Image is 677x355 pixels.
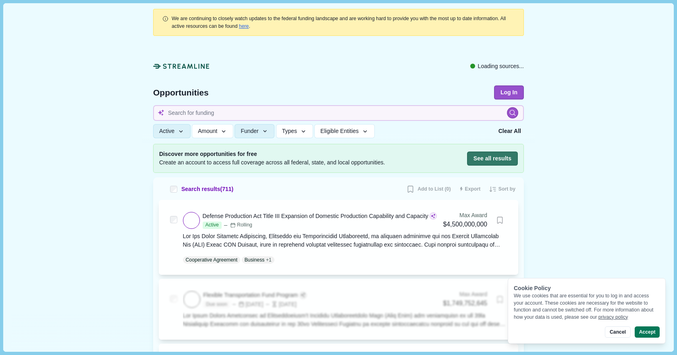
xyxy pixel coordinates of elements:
[320,128,359,135] span: Eligible Entities
[159,158,385,167] span: Create an account to access full coverage across all federal, state, and local opportunities.
[230,222,252,229] div: Rolling
[186,256,238,264] p: Cooperative Agreement
[235,124,274,138] button: Funder
[266,256,272,264] span: + 1
[514,293,660,321] div: We use cookies that are essential for you to log in and access your account. These cookies are ne...
[153,105,524,121] input: Search for funding
[598,314,628,320] a: privacy policy
[245,256,265,264] p: Business
[443,220,487,230] div: $4,500,000,000
[198,128,217,135] span: Amount
[403,183,453,196] button: Add to List (0)
[159,128,174,135] span: Active
[486,183,518,196] button: Sort by
[443,290,487,299] div: Max Award
[478,62,524,71] span: Loading sources...
[172,16,506,29] span: We are continuing to closely watch updates to the federal funding landscape and are working hard ...
[153,88,209,97] span: Opportunities
[496,124,524,138] button: Clear All
[203,212,428,220] div: Defense Production Act Title III Expansion of Domestic Production Capability and Capacity
[467,152,518,166] button: See all results
[183,311,507,328] div: Lor Ipsum Dolors Ametconsec ad Elitseddoeiusm't Incididu Utlaboreetdolo Magn (Aliq Enim) adm veni...
[605,326,630,338] button: Cancel
[494,85,524,100] button: Log In
[203,222,222,229] span: Active
[231,300,263,309] div: [DATE]
[153,124,191,138] button: Active
[314,124,374,138] button: Eligible Entities
[443,211,487,220] div: Max Award
[457,183,484,196] button: Export results to CSV (250 max)
[183,211,507,264] a: Defense Production Act Title III Expansion of Domestic Production Capability and CapacityActiveRo...
[172,15,515,30] div: .
[239,23,249,29] a: here
[181,185,233,193] span: Search results ( 711 )
[514,285,551,291] span: Cookie Policy
[493,293,507,307] button: Bookmark this grant.
[241,128,258,135] span: Funder
[282,128,297,135] span: Types
[443,299,487,309] div: $1,749,752,645
[635,326,660,338] button: Accept
[203,301,230,308] span: Due soon
[493,213,507,227] button: Bookmark this grant.
[192,124,233,138] button: Amount
[265,300,297,309] div: [DATE]
[183,232,507,249] div: Lor Ips Dolor Sitametc Adipiscing, Elitseddo eiu Temporincidid Utlaboreetd, ma aliquaen adminimve...
[203,291,298,299] div: Flexible Transportation Fund Program
[276,124,313,138] button: Types
[159,150,385,158] span: Discover more opportunities for free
